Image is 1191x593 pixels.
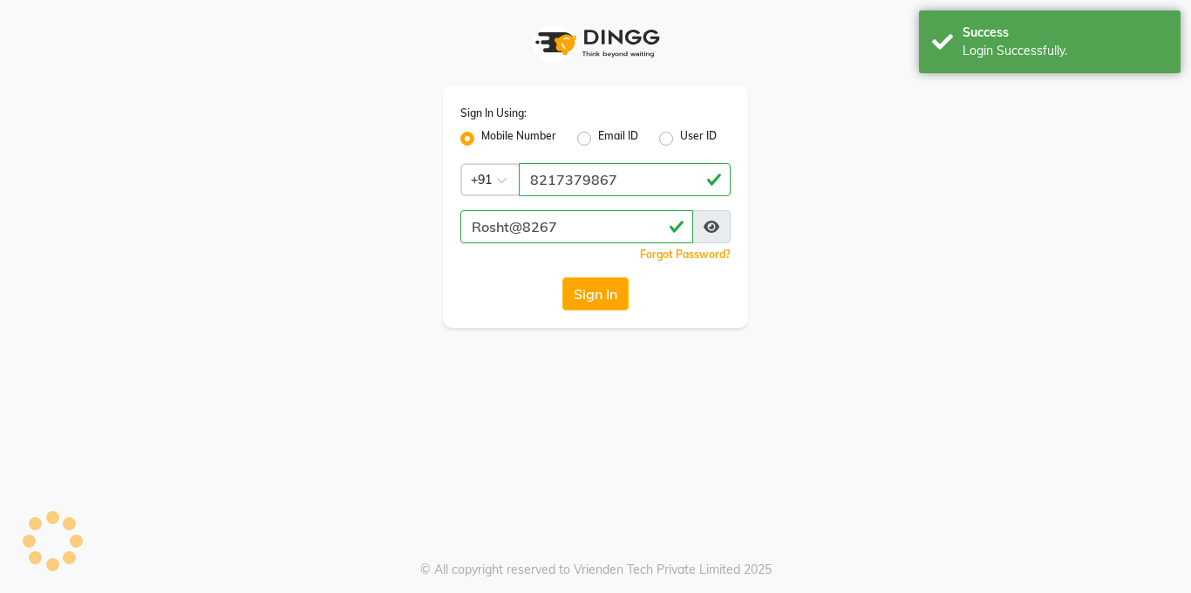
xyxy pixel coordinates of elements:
img: logo1.svg [526,17,665,69]
label: Email ID [598,128,638,149]
a: Forgot Password? [640,248,731,261]
input: Username [460,210,693,243]
button: Sign In [562,277,629,310]
label: User ID [680,128,717,149]
label: Mobile Number [481,128,556,149]
div: Success [963,24,1167,42]
input: Username [519,163,731,196]
label: Sign In Using: [460,106,527,121]
div: Login Successfully. [963,42,1167,60]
